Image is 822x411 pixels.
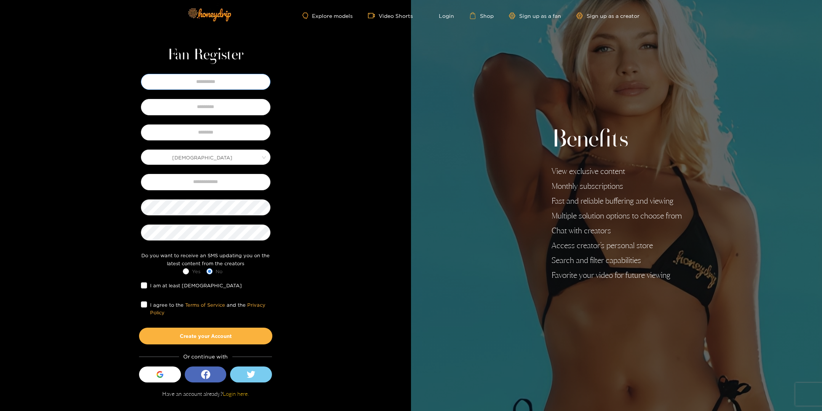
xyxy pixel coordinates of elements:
span: No [213,268,225,275]
a: Sign up as a creator [576,13,640,19]
div: Do you want to receive an SMS updating you on the latest content from the creators [139,252,272,267]
li: Search and filter capabilities [552,256,682,265]
li: Access creator's personal store [552,241,682,250]
a: Video Shorts [368,12,413,19]
li: Multiple solution options to choose from [552,211,682,220]
li: Favorite your video for future viewing [552,271,682,280]
button: Create your Account [139,328,272,344]
li: Fast and reliable buffering and viewing [552,196,682,205]
div: Or continue with [139,352,272,361]
li: Monthly subscriptions [552,182,682,191]
a: Login [428,12,454,19]
a: Login here. [223,390,249,397]
li: Chat with creators [552,226,682,235]
span: I am at least [DEMOGRAPHIC_DATA] [147,282,245,289]
span: I agree to the and the [147,301,270,317]
span: Male [141,152,270,162]
span: Yes [189,268,203,275]
a: Shop [469,12,494,19]
a: Explore models [302,13,353,19]
li: View exclusive content [552,167,682,176]
h2: Benefits [552,126,682,155]
a: Sign up as a fan [509,13,561,19]
h1: Fan Register [168,46,243,64]
a: Terms of Service [185,302,225,307]
p: Have an account already? [162,390,249,398]
span: video-camera [368,12,379,19]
